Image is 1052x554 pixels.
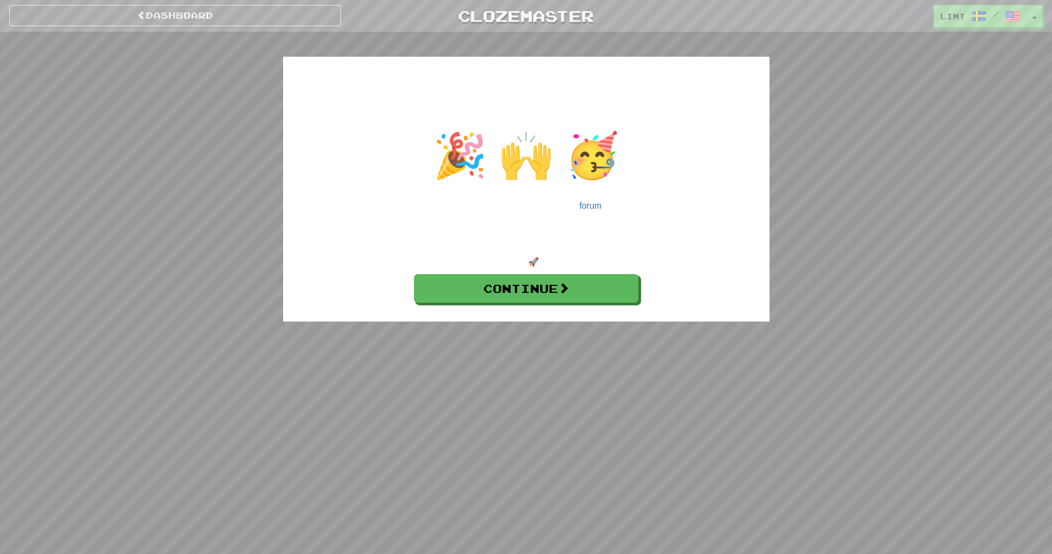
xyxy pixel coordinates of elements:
a: forum [579,201,602,211]
span: / [993,10,999,19]
a: Dashboard [9,5,341,26]
a: Continue [414,274,639,303]
div: 🎉 🙌 🥳 [292,125,760,187]
a: Clozemaster [360,5,692,27]
p: Thanks for going Pro! We're really excited you joined. Please feel free to introduce yourself in ... [414,187,639,249]
strong: Let's get this party started! 🚀 [414,257,539,267]
h1: Welcome to Clozemaster Pro! [292,69,760,118]
span: limt [940,11,965,22]
a: limt / [934,5,1027,27]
